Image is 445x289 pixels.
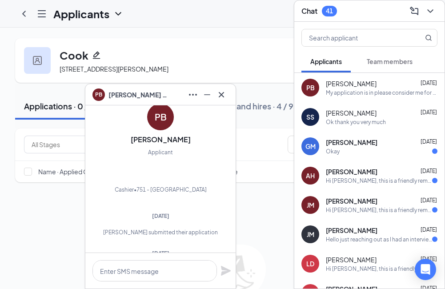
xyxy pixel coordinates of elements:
span: [DATE] [421,109,437,116]
svg: ChevronLeft [19,8,29,19]
span: [PERSON_NAME] [326,167,377,176]
div: Applicant [148,148,173,157]
svg: Plane [220,265,231,276]
div: [PERSON_NAME] submitted their application [93,229,228,236]
svg: ChevronDown [425,6,436,16]
span: [DATE] [421,168,437,174]
div: Okay [326,148,340,155]
span: [STREET_ADDRESS][PERSON_NAME] [60,65,168,73]
span: [DATE] [421,256,437,262]
button: ComposeMessage [407,4,421,18]
div: Offers and hires · 4 / 93 [210,100,298,112]
input: Search applicant [302,29,407,46]
svg: ChevronDown [113,8,124,19]
div: JM [307,201,314,209]
div: Hi [PERSON_NAME], this is a friendly reminder. Your Phone Interview with Wingstop for [PERSON_NAM... [326,206,432,214]
svg: Minimize [202,89,212,100]
h3: [PERSON_NAME] [131,135,191,144]
span: Name · Applied On [38,167,92,176]
div: Hi [PERSON_NAME], this is a friendly reminder. Please select a meeting time slot for your Assista... [326,265,437,273]
span: Team members [367,57,413,65]
svg: Hamburger [36,8,47,19]
span: [DATE] [421,226,437,233]
div: JM [307,230,314,239]
input: All Stages [32,140,112,149]
span: Applicants [310,57,342,65]
button: Cross [214,88,229,102]
svg: Pencil [92,51,101,60]
h3: Chat [301,6,317,16]
span: [DATE] [421,138,437,145]
div: SS [306,112,314,121]
button: Ellipses [186,88,200,102]
button: Minimize [200,88,214,102]
div: PB [155,111,167,123]
div: My application is in please consider me for the job and resend my on boarding [326,89,437,96]
div: LD [306,259,314,268]
span: [PERSON_NAME] [326,255,377,264]
span: [DATE] [421,197,437,204]
svg: ComposeMessage [409,6,420,16]
span: [DATE] [152,250,169,257]
span: [PERSON_NAME] [326,138,377,147]
svg: Cross [216,89,227,100]
div: GM [305,142,316,151]
span: [PERSON_NAME] Brown [108,90,171,100]
svg: Ellipses [188,89,198,100]
div: Hello just reaching out as I had an interview scheduled at 2pm [DATE] but have not received a oho... [326,236,432,243]
button: ChevronDown [423,4,437,18]
span: [PERSON_NAME] [326,226,377,235]
div: Applications · 0 / 7 [24,100,94,112]
div: Hi [PERSON_NAME], this is a friendly reminder. Your Phone Interview with Wingstop for Cashier is ... [326,177,432,185]
span: [DATE] [152,213,169,219]
h3: Cook [60,48,88,63]
div: PB [306,83,315,92]
span: [DATE] [421,80,437,86]
div: 41 [326,7,333,15]
input: Search in applications [288,136,421,153]
img: user icon [33,56,42,65]
div: Ok thank you very much [326,118,386,126]
div: Cashier • 751 - [GEOGRAPHIC_DATA] [115,185,207,194]
h1: Applicants [53,6,109,21]
span: [PERSON_NAME] [326,108,377,117]
span: [PERSON_NAME] [326,79,377,88]
span: [PERSON_NAME] [326,197,377,205]
div: Open Intercom Messenger [415,259,436,280]
div: AH [306,171,315,180]
svg: MagnifyingGlass [425,34,432,41]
